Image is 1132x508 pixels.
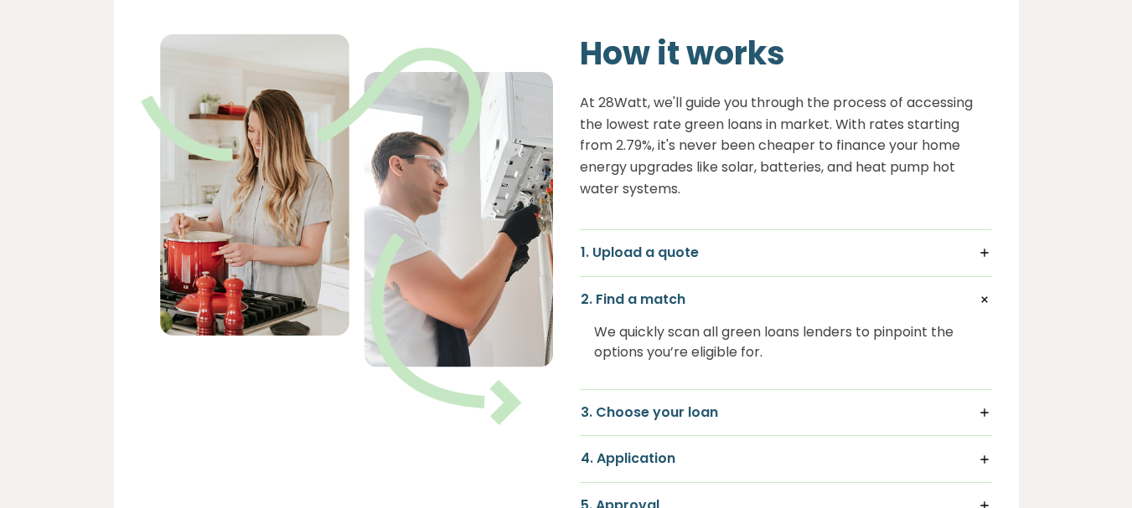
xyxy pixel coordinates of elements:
[141,34,553,426] img: Illustration showing finance steps
[580,92,992,199] p: At 28Watt, we'll guide you through the process of accessing the lowest rate green loans in market...
[594,309,978,376] div: We quickly scan all green loans lenders to pinpoint the options you’re eligible for.
[581,244,991,262] h5: 1. Upload a quote
[581,290,991,309] h5: 2. Find a match
[580,34,992,73] h2: How it works
[581,403,991,422] h5: 3. Choose your loan
[581,449,991,468] h5: 4. Application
